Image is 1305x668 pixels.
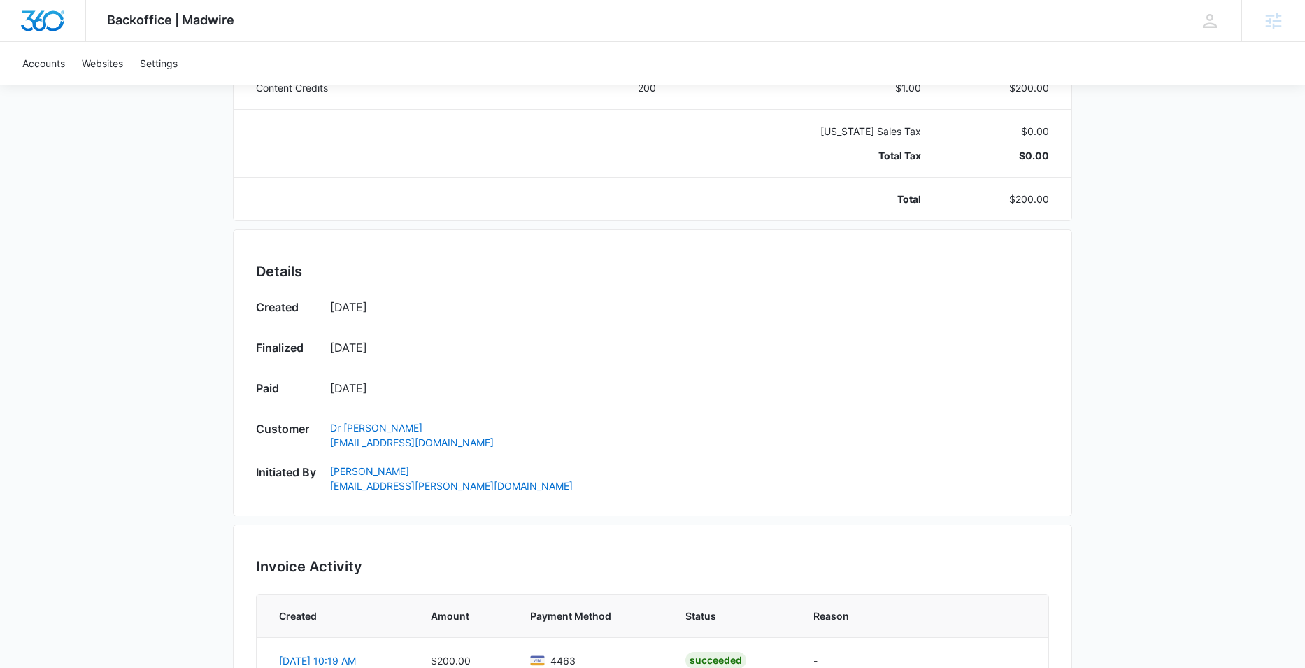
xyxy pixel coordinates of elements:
p: [DATE] [330,299,1049,315]
p: [DATE] [330,380,1049,397]
h3: Initiated By [256,464,316,488]
h3: Finalized [256,339,316,360]
p: $0.00 [955,124,1049,138]
span: Created [279,609,397,623]
span: Visa ending with [550,653,576,668]
div: Keywords by Traffic [155,83,236,92]
div: v 4.0.25 [39,22,69,34]
p: $0.00 [955,148,1049,163]
span: Backoffice | Madwire [107,13,234,27]
span: Payment Method [530,609,652,623]
div: Domain: [DOMAIN_NAME] [36,36,154,48]
h3: Created [256,299,316,320]
p: Content Credits [256,80,566,95]
a: [DATE] 10:19 AM [279,655,356,667]
a: Settings [131,42,186,85]
h2: Invoice Activity [256,556,1049,577]
img: website_grey.svg [22,36,34,48]
a: [PERSON_NAME][EMAIL_ADDRESS][PERSON_NAME][DOMAIN_NAME] [330,464,1049,493]
a: Accounts [14,42,73,85]
a: Websites [73,42,131,85]
td: 200 [583,66,710,109]
img: logo_orange.svg [22,22,34,34]
p: [US_STATE] Sales Tax [727,124,920,138]
p: Total [727,192,920,206]
p: $200.00 [955,192,1049,206]
span: Reason [813,609,1026,623]
p: $200.00 [955,80,1049,95]
h2: Details [256,261,1049,282]
img: tab_keywords_by_traffic_grey.svg [139,81,150,92]
h3: Paid [256,380,316,401]
a: Dr [PERSON_NAME][EMAIL_ADDRESS][DOMAIN_NAME] [330,420,1049,450]
img: tab_domain_overview_orange.svg [38,81,49,92]
p: $1.00 [727,80,920,95]
span: Amount [431,609,497,623]
p: Total Tax [727,148,920,163]
h3: Customer [256,420,316,444]
div: Domain Overview [53,83,125,92]
span: Status [685,609,780,623]
p: [DATE] [330,339,1049,356]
